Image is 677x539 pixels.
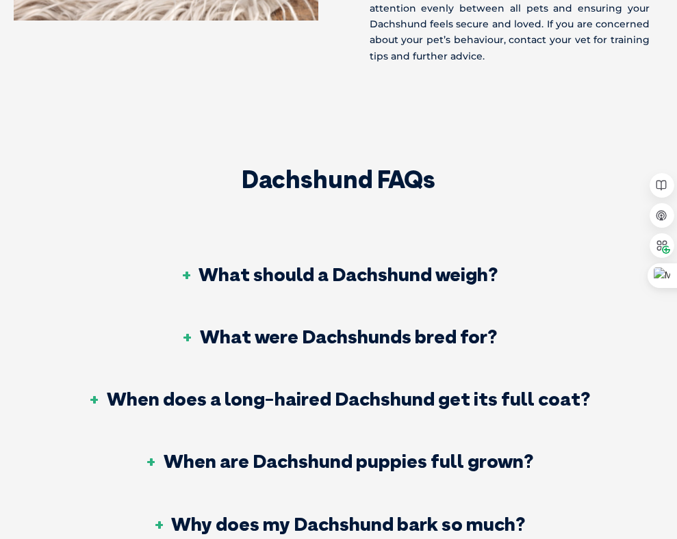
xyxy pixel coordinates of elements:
h3: What were Dachshunds bred for? [181,327,497,346]
h3: What should a Dachshund weigh? [179,265,498,284]
h3: When does a long-haired Dachshund get its full coat? [88,389,590,408]
h2: Dachshund FAQs [49,167,628,192]
h3: When are Dachshund puppies full grown? [144,451,533,471]
h3: Why does my Dachshund bark so much? [152,514,525,534]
